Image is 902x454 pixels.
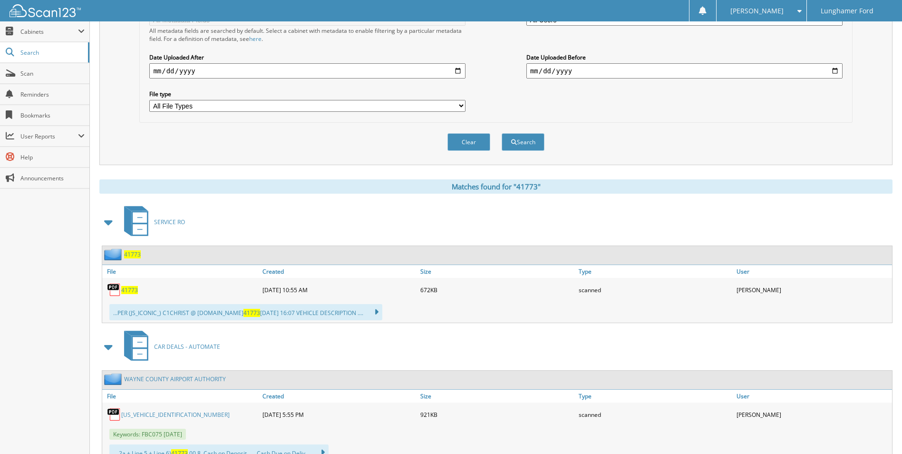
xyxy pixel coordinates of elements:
div: [PERSON_NAME] [734,280,892,299]
a: User [734,390,892,403]
div: 921KB [418,405,576,424]
div: ...PER (JS_ICONIC_) C1CHRIST @ [DOMAIN_NAME] [DATE] 16:07 VEHICLE DESCRIPTION .... [109,304,382,320]
span: Reminders [20,90,85,99]
span: User Reports [20,132,78,140]
a: File [102,390,260,403]
div: All metadata fields are searched by default. Select a cabinet with metadata to enable filtering b... [149,27,466,43]
a: Created [260,390,418,403]
span: 41773 [243,309,260,317]
a: File [102,265,260,278]
span: CAR DEALS - AUTOMATE [154,343,220,351]
a: Type [576,390,734,403]
a: here [249,35,262,43]
img: folder2.png [104,248,124,260]
span: Announcements [20,174,85,182]
a: Size [418,390,576,403]
span: [PERSON_NAME] [730,8,784,14]
span: Cabinets [20,28,78,36]
a: WAYNE COUNTY AIRPORT AUTHORITY [124,375,226,383]
span: SERVICE RO [154,218,185,226]
img: PDF.png [107,283,121,297]
div: Matches found for "41773" [99,179,892,194]
button: Clear [447,133,490,151]
a: [US_VEHICLE_IDENTIFICATION_NUMBER] [121,411,230,419]
div: [PERSON_NAME] [734,405,892,424]
span: Bookmarks [20,111,85,119]
div: scanned [576,280,734,299]
a: User [734,265,892,278]
div: [DATE] 10:55 AM [260,280,418,299]
span: Scan [20,69,85,78]
span: Keywords: FBC075 [DATE] [109,429,186,440]
button: Search [502,133,544,151]
a: CAR DEALS - AUTOMATE [118,328,220,365]
div: 672KB [418,280,576,299]
span: Help [20,153,85,161]
a: 41773 [121,286,138,294]
img: folder2.png [104,373,124,385]
a: 41773 [124,250,141,258]
iframe: Chat Widget [854,408,902,454]
div: [DATE] 5:55 PM [260,405,418,424]
img: scan123-logo-white.svg [10,4,81,17]
label: Date Uploaded After [149,53,466,61]
img: PDF.png [107,407,121,422]
span: Lunghamer Ford [821,8,873,14]
label: Date Uploaded Before [526,53,843,61]
a: Created [260,265,418,278]
div: scanned [576,405,734,424]
label: File type [149,90,466,98]
a: SERVICE RO [118,203,185,241]
input: end [526,63,843,79]
span: Search [20,49,83,57]
a: Type [576,265,734,278]
a: Size [418,265,576,278]
input: start [149,63,466,79]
